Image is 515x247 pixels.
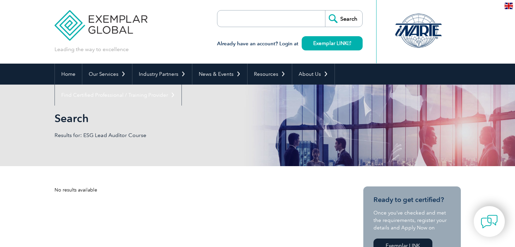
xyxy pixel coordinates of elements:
img: contact-chat.png [481,213,498,230]
img: en [505,3,513,9]
h1: Search [55,112,315,125]
a: Find Certified Professional / Training Provider [55,85,181,106]
a: Exemplar LINK [302,36,363,50]
p: Results for: ESG Lead Auditor Course [55,132,258,139]
h3: Ready to get certified? [373,196,451,204]
p: Once you’ve checked and met the requirements, register your details and Apply Now on [373,209,451,231]
a: About Us [292,64,335,85]
h3: Already have an account? Login at [217,40,363,48]
img: open_square.png [347,41,351,45]
a: Resources [248,64,292,85]
input: Search [325,10,362,27]
a: News & Events [192,64,247,85]
a: Our Services [82,64,132,85]
a: Industry Partners [132,64,192,85]
a: Home [55,64,82,85]
p: Leading the way to excellence [55,46,129,53]
div: No results available [55,186,339,194]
